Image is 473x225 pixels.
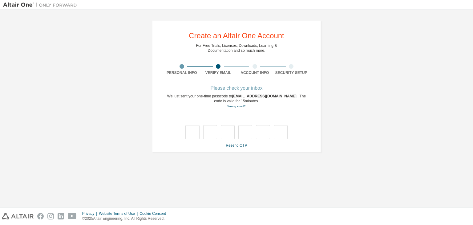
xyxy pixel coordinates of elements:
p: © 2025 Altair Engineering, Inc. All Rights Reserved. [82,216,170,221]
img: youtube.svg [68,213,77,219]
div: Security Setup [273,70,310,75]
div: Personal Info [164,70,200,75]
img: facebook.svg [37,213,44,219]
div: Cookie Consent [139,211,169,216]
div: We just sent your one-time passcode to . The code is valid for 15 minutes. [164,94,309,109]
div: Please check your inbox [164,86,309,90]
div: Account Info [236,70,273,75]
a: Go back to the registration form [227,104,245,108]
a: Resend OTP [226,143,247,148]
img: altair_logo.svg [2,213,34,219]
img: linkedin.svg [58,213,64,219]
img: Altair One [3,2,80,8]
div: Website Terms of Use [99,211,139,216]
div: Privacy [82,211,99,216]
div: Create an Altair One Account [189,32,284,39]
div: Verify Email [200,70,237,75]
div: For Free Trials, Licenses, Downloads, Learning & Documentation and so much more. [196,43,277,53]
span: [EMAIL_ADDRESS][DOMAIN_NAME] [232,94,297,98]
img: instagram.svg [47,213,54,219]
